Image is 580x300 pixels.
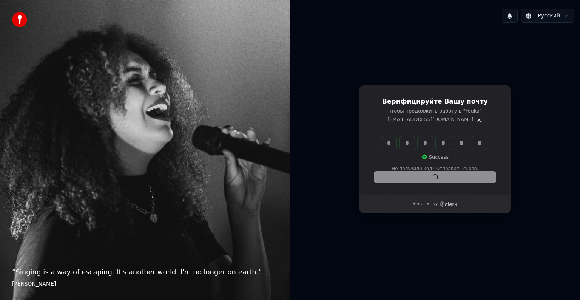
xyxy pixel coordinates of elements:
[440,201,458,207] a: Clerk logo
[387,116,473,123] p: [EMAIL_ADDRESS][DOMAIN_NAME]
[12,12,27,27] img: youka
[380,135,489,152] div: Verification code input
[12,280,278,288] footer: [PERSON_NAME]
[477,116,483,122] button: Edit
[374,97,496,106] h1: Верифицируйте Вашу почту
[374,108,496,114] p: чтобы продолжить работу в "Youka"
[12,267,278,277] p: “ Singing is a way of escaping. It's another world. I'm no longer on earth. ”
[412,201,438,207] p: Secured by
[421,154,449,161] p: Success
